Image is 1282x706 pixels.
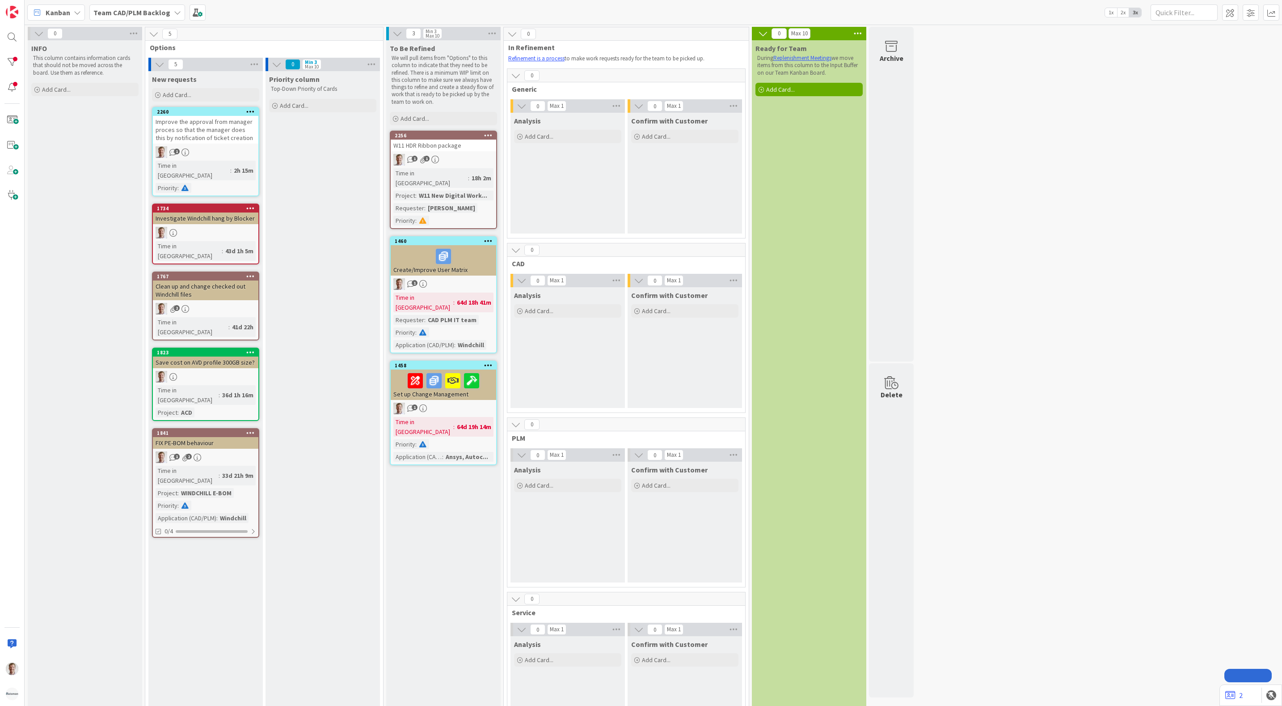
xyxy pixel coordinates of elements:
div: Max 1 [667,627,681,632]
div: 2260 [157,109,258,115]
span: Add Card... [525,307,553,315]
div: BO [153,146,258,158]
span: 2x [1117,8,1129,17]
span: 1x [1105,8,1117,17]
span: Priority column [269,75,320,84]
div: 1767Clean up and change checked out Windchill files [153,272,258,300]
div: Max 1 [550,104,564,108]
div: Create/Improve User Matrix [391,245,496,276]
img: BO [393,278,405,290]
span: 0 [285,59,300,70]
span: Analysis [514,291,541,300]
div: Application (CAD/PLM) [393,452,442,462]
span: In Refinement [508,43,738,52]
div: 33d 21h 9m [220,471,256,481]
div: Max 10 [426,34,439,38]
div: Max 1 [667,453,681,457]
div: Max 1 [667,278,681,283]
span: Add Card... [525,656,553,664]
span: 3 [406,28,421,39]
img: BO [156,146,167,158]
div: Ansys, Autoc... [443,452,490,462]
div: 1823Save cost on AVD profile 300GB size? [153,349,258,368]
span: : [177,488,179,498]
p: We will pull items from "Options" to this column to indicate that they need to be refined. There ... [392,55,495,106]
div: Min 3 [426,29,436,34]
span: 1 [174,149,180,154]
div: Delete [881,389,902,400]
img: BO [156,303,167,315]
input: Quick Filter... [1151,4,1218,21]
div: [PERSON_NAME] [426,203,477,213]
img: BO [156,227,167,238]
div: Time in [GEOGRAPHIC_DATA] [156,317,228,337]
span: Analysis [514,640,541,649]
div: 2260Improve the approval from manager proces so that the manager does this by notification of tic... [153,108,258,144]
div: 64d 18h 41m [455,298,493,307]
span: Add Card... [766,85,795,94]
span: Confirm with Customer [631,291,708,300]
div: Application (CAD/PLM) [393,340,454,350]
img: Visit kanbanzone.com [6,6,18,18]
div: 1767 [157,273,258,280]
div: Max 10 [791,31,808,36]
span: 3x [1129,8,1141,17]
span: Options [150,43,372,52]
span: New requests [152,75,197,84]
div: BO [391,154,496,166]
div: 1841 [153,429,258,437]
div: BO [153,303,258,315]
div: 1841 [157,430,258,436]
div: Set up Change Management [391,370,496,400]
span: Confirm with Customer [631,465,708,474]
div: Max 1 [550,627,564,632]
div: Project [156,488,177,498]
span: INFO [31,44,47,53]
span: Service [512,608,734,617]
span: 0 [530,624,545,635]
span: Add Card... [280,102,308,110]
span: Add Card... [42,85,71,94]
div: 1458 [395,362,496,369]
span: PLM [512,434,734,442]
span: Analysis [514,116,541,125]
div: 1767 [153,272,258,281]
span: : [454,340,455,350]
div: Investigate Windchill hang by Blocker [153,213,258,224]
div: 43d 1h 5m [223,246,256,256]
span: 0 [47,28,63,39]
div: Min 3 [305,60,317,64]
div: BO [153,227,258,238]
div: BO [153,451,258,463]
span: 2 [174,305,180,311]
a: Replenishment Meetings [773,54,831,62]
span: Add Card... [642,132,671,140]
div: Max 1 [550,453,564,457]
div: Archive [880,53,903,64]
div: WINDCHILL E-BOM [179,488,234,498]
div: Improve the approval from manager proces so that the manager does this by notification of ticket ... [153,116,258,144]
img: BO [393,154,405,166]
span: Add Card... [163,91,191,99]
span: 0 [647,275,662,286]
span: : [230,166,232,175]
div: 41d 22h [230,322,256,332]
span: 1 [424,156,430,162]
span: : [415,191,417,200]
div: 2256 [391,132,496,140]
div: Max 10 [305,64,319,69]
span: : [177,408,179,417]
p: to make work requests ready for the team to be picked up. [508,55,732,62]
span: 0 [521,29,536,39]
span: 0 [647,101,662,111]
span: Add Card... [401,115,429,123]
span: Kanban [46,7,70,18]
div: Windchill [455,340,486,350]
span: 0 [524,419,540,430]
div: Time in [GEOGRAPHIC_DATA] [393,293,453,312]
div: Project [393,191,415,200]
span: CAD [512,259,734,268]
img: BO [156,451,167,463]
div: 36d 1h 16m [220,390,256,400]
div: BO [391,278,496,290]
